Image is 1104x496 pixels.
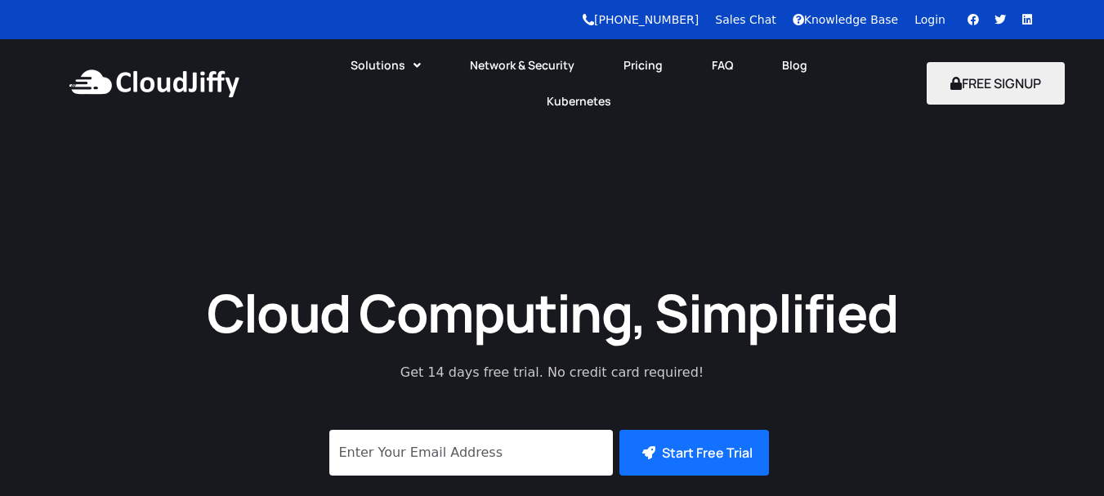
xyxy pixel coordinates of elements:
input: Enter Your Email Address [329,430,613,476]
h1: Cloud Computing, Simplified [185,279,920,346]
p: Get 14 days free trial. No credit card required! [328,363,777,382]
a: FAQ [687,47,758,83]
a: Sales Chat [715,13,775,26]
a: [PHONE_NUMBER] [583,13,699,26]
iframe: chat widget [1035,431,1088,480]
button: Start Free Trial [619,430,769,476]
a: Knowledge Base [793,13,899,26]
button: FREE SIGNUP [927,62,1065,105]
a: Solutions [326,47,445,83]
a: Pricing [599,47,687,83]
a: Network & Security [445,47,599,83]
a: Login [914,13,945,26]
a: Kubernetes [522,83,636,119]
a: FREE SIGNUP [927,74,1065,92]
a: Blog [758,47,832,83]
